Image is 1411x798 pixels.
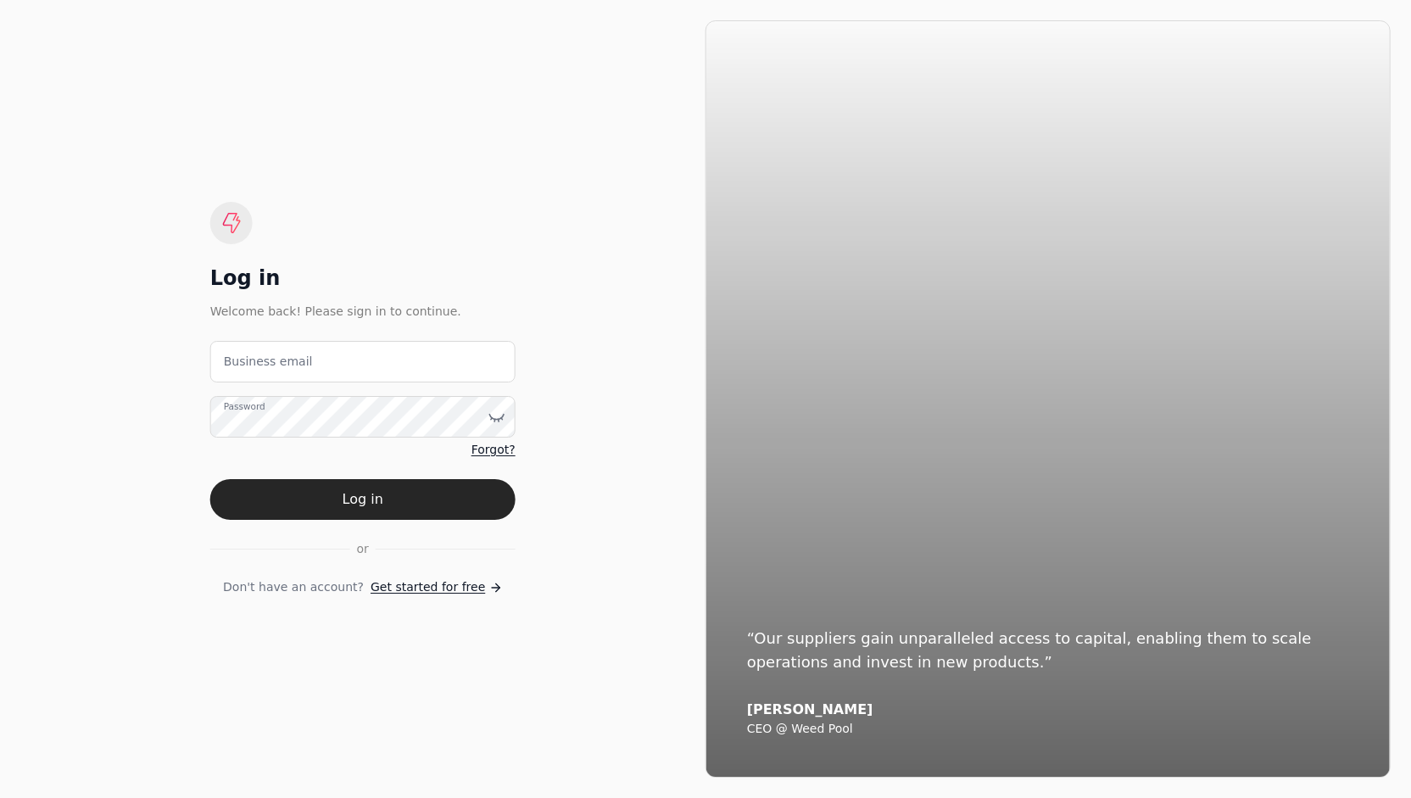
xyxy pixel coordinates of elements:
[747,701,1349,718] div: [PERSON_NAME]
[747,627,1349,674] div: “Our suppliers gain unparalleled access to capital, enabling them to scale operations and invest ...
[223,578,364,596] span: Don't have an account?
[371,578,485,596] span: Get started for free
[356,540,368,558] span: or
[224,400,265,414] label: Password
[224,353,313,371] label: Business email
[471,441,516,459] a: Forgot?
[210,479,516,520] button: Log in
[747,722,1349,737] div: CEO @ Weed Pool
[210,265,516,292] div: Log in
[371,578,502,596] a: Get started for free
[210,302,516,321] div: Welcome back! Please sign in to continue.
